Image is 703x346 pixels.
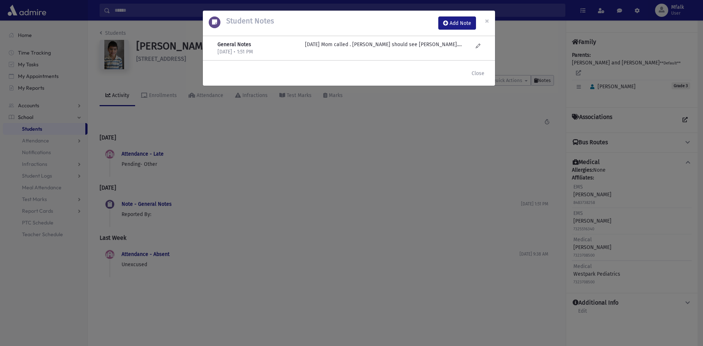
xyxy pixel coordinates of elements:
[438,16,476,30] button: Add Note
[305,41,462,48] p: [DATE] Mom called . [PERSON_NAME] should see [PERSON_NAME]. Her concern is that [PERSON_NAME] is ...
[217,41,251,48] b: General Notes
[467,67,489,80] button: Close
[485,16,489,26] span: ×
[479,11,495,31] button: Close
[217,48,298,56] p: [DATE] • 1:51 PM
[220,16,274,25] h5: Student Notes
